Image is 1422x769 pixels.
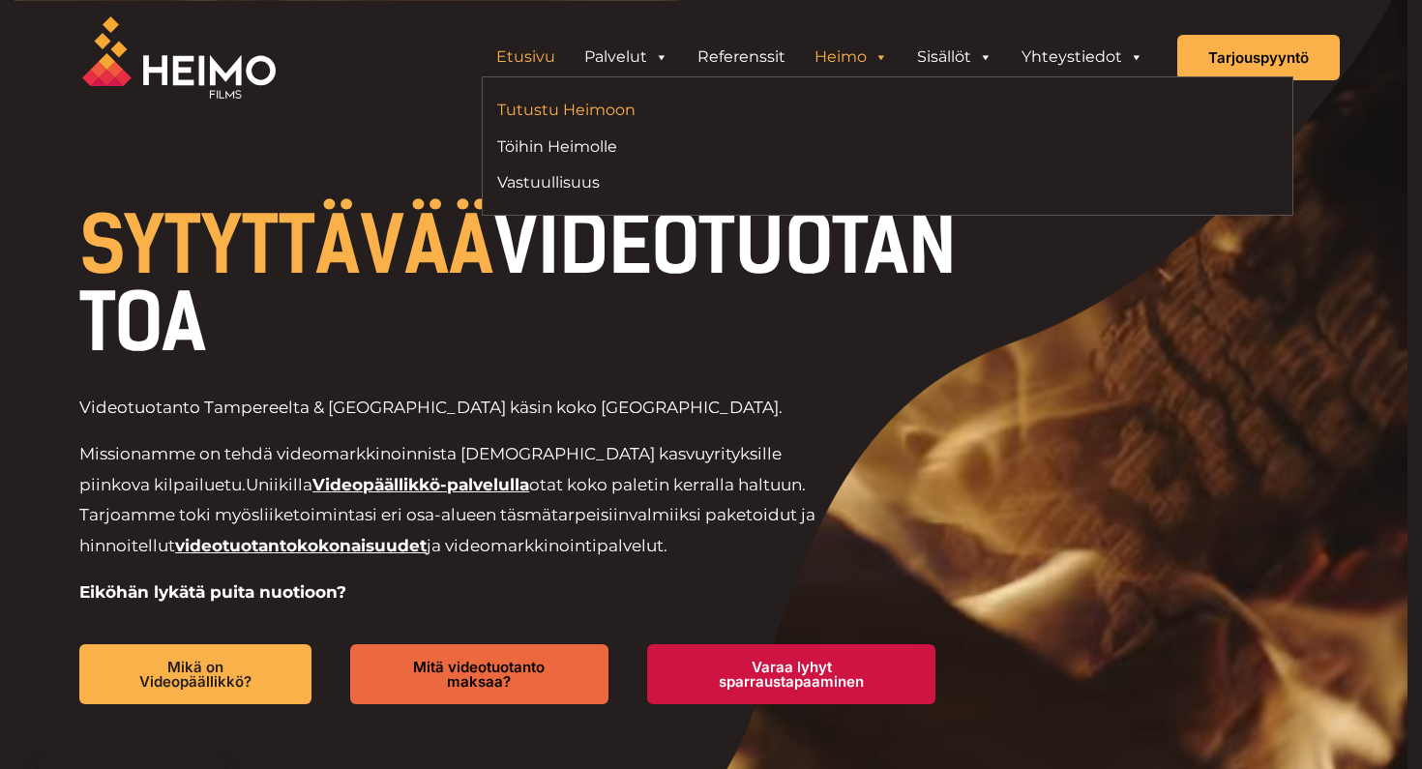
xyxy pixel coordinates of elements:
[678,660,904,689] span: Varaa lyhyt sparraustapaaminen
[246,475,312,494] span: Uniikilla
[175,536,427,555] a: videotuotantokokonaisuudet
[800,38,903,76] a: Heimo
[427,536,667,555] span: ja videomarkkinointipalvelut.
[683,38,800,76] a: Referenssit
[381,660,578,689] span: Mitä videotuotanto maksaa?
[1007,38,1158,76] a: Yhteystiedot
[79,207,974,362] h1: VIDEOTUOTANTOA
[497,169,873,195] a: Vastuullisuus
[79,199,493,292] span: SYTYTTÄVÄÄ
[903,38,1007,76] a: Sisällöt
[1177,35,1340,80] a: Tarjouspyyntö
[482,38,570,76] a: Etusivu
[497,133,873,160] a: Töihin Heimolle
[350,644,608,704] a: Mitä videotuotanto maksaa?
[647,644,935,704] a: Varaa lyhyt sparraustapaaminen
[79,393,843,424] p: Videotuotanto Tampereelta & [GEOGRAPHIC_DATA] käsin koko [GEOGRAPHIC_DATA].
[79,582,346,602] strong: Eiköhän lykätä puita nuotioon?
[79,644,311,704] a: Mikä on Videopäällikkö?
[82,16,276,99] img: Heimo Filmsin logo
[472,38,1168,76] aside: Header Widget 1
[79,505,815,555] span: valmiiksi paketoidut ja hinnoitellut
[312,475,529,494] a: Videopäällikkö-palvelulla
[570,38,683,76] a: Palvelut
[259,505,629,524] span: liiketoimintasi eri osa-alueen täsmätarpeisiin
[497,97,873,123] a: Tutustu Heimoon
[110,660,281,689] span: Mikä on Videopäällikkö?
[79,439,843,561] p: Missionamme on tehdä videomarkkinoinnista [DEMOGRAPHIC_DATA] kasvuyrityksille piinkova kilpailuetu.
